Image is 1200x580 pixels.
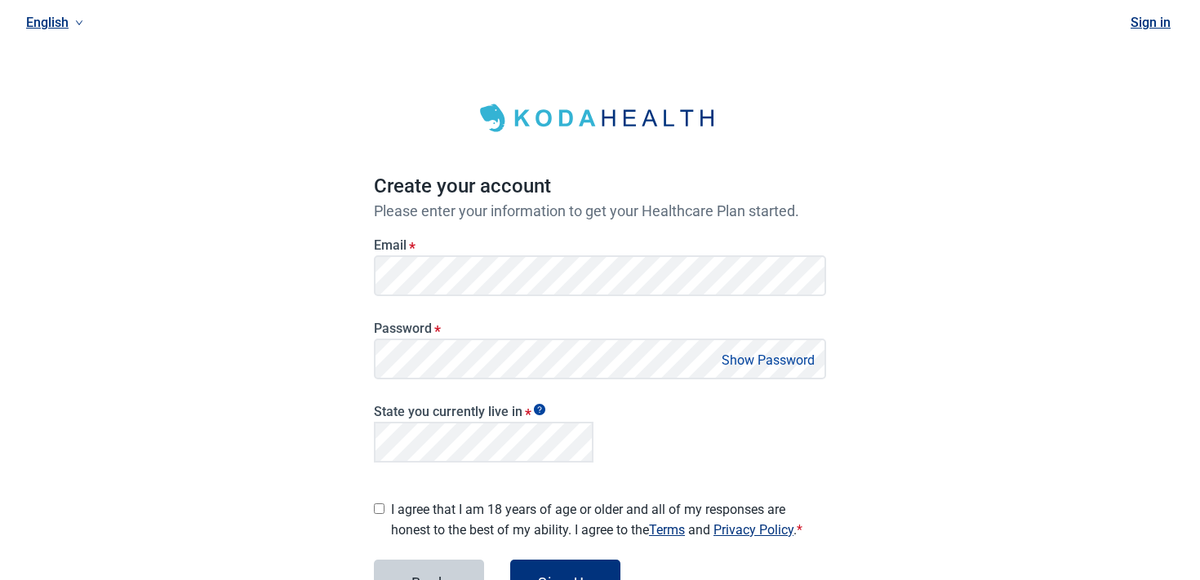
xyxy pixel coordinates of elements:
h1: Create your account [374,171,826,202]
span: down [75,19,83,27]
a: Sign in [1131,15,1171,30]
a: Terms [649,522,685,538]
p: Please enter your information to get your Healthcare Plan started. [374,202,826,219]
img: Koda Health [469,98,731,139]
label: I agree that I am 18 years of age or older and all of my responses are honest to the best of my a... [391,499,826,540]
span: Show tooltip [534,404,545,415]
button: Show Password [717,349,820,371]
span: Required field [797,522,802,538]
label: Email [374,237,826,253]
a: Privacy Policy [713,522,793,538]
label: State you currently live in [374,404,593,419]
a: Current language: English [20,9,90,36]
label: Password [374,321,826,336]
